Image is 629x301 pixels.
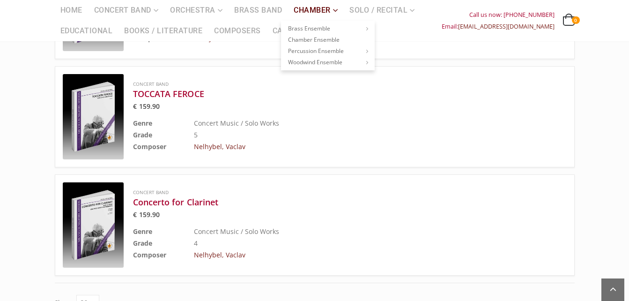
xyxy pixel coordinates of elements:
[281,45,375,57] a: Percussion Ensemble
[194,250,245,259] a: Nelhybel, Vaclav
[133,189,169,196] a: Concert Band
[133,227,152,236] b: Genre
[194,117,520,129] td: Concert Music / Solo Works
[133,239,152,248] b: Grade
[133,88,520,99] a: TOCCATA FEROCE
[133,119,152,128] b: Genre
[194,129,520,141] td: 5
[133,81,169,87] a: Concert Band
[55,21,118,41] a: Educational
[133,34,166,43] b: Composer
[458,23,555,30] a: [EMAIL_ADDRESS][DOMAIN_NAME]
[572,16,579,24] span: 0
[133,142,166,151] b: Composer
[133,102,137,111] span: €
[281,57,375,68] a: Woodwind Ensemble
[194,237,520,249] td: 4
[194,34,245,43] a: Nelhybel, Vaclav
[133,196,520,208] a: Concerto for Clarinet
[281,23,375,34] a: Brass Ensemble
[281,34,375,45] a: Chamber Ensemble
[133,210,137,219] span: €
[208,21,266,41] a: Composers
[267,21,318,41] a: Catalogs
[442,9,555,21] div: Call us now: [PHONE_NUMBER]
[194,226,520,237] td: Concert Music / Solo Works
[118,21,208,41] a: Books / Literature
[133,250,166,259] b: Composer
[442,21,555,32] div: Email:
[194,142,245,151] a: Nelhybel, Vaclav
[133,102,160,111] bdi: 159.90
[133,210,160,219] bdi: 159.90
[133,130,152,139] b: Grade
